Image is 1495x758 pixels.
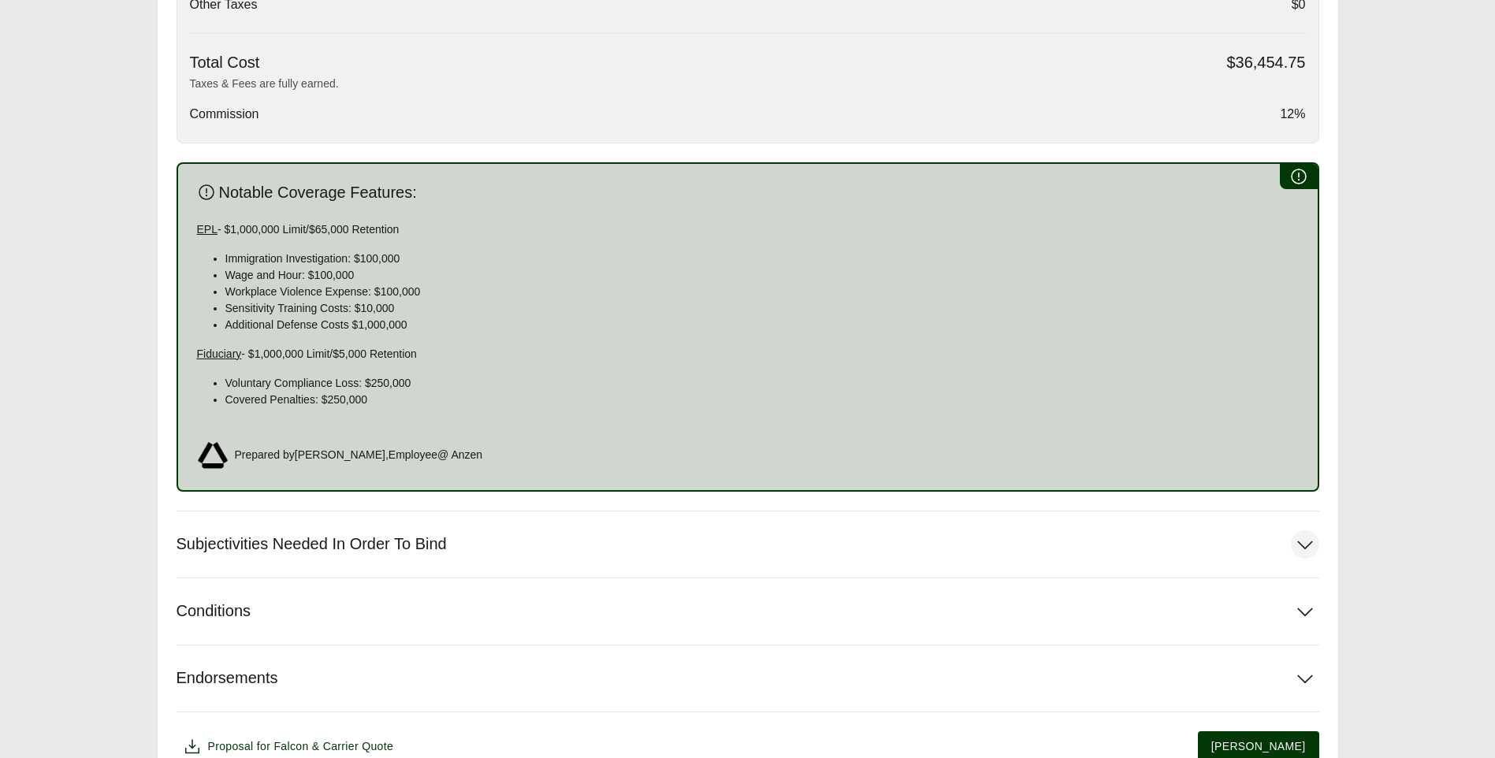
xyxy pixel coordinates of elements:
[225,317,1299,333] p: Additional Defense Costs $1,000,000
[177,645,1319,712] button: Endorsements
[190,105,259,124] span: Commission
[177,601,251,621] span: Conditions
[219,183,417,203] span: Notable Coverage Features:
[177,578,1319,645] button: Conditions
[197,347,242,360] u: Fiduciary
[225,284,1299,300] p: Workplace Violence Expense: $100,000
[225,375,1299,392] p: Voluntary Compliance Loss: $250,000
[177,534,447,554] span: Subjectivities Needed In Order To Bind
[235,447,483,463] span: Prepared by [PERSON_NAME] , Employee @ Anzen
[225,251,1299,267] p: Immigration Investigation: $100,000
[225,392,1299,408] p: Covered Penalties: $250,000
[177,511,1319,578] button: Subjectivities Needed In Order To Bind
[1280,105,1305,124] span: 12%
[273,740,308,752] span: Falcon
[190,76,1306,92] p: Taxes & Fees are fully earned.
[1226,53,1305,72] span: $36,454.75
[190,53,260,72] span: Total Cost
[312,740,393,752] span: & Carrier Quote
[208,738,394,755] span: Proposal for
[225,300,1299,317] p: Sensitivity Training Costs: $10,000
[177,668,278,688] span: Endorsements
[1211,738,1306,755] span: [PERSON_NAME]
[197,346,1299,362] p: - $1,000,000 Limit/$5,000 Retention
[225,267,1299,284] p: Wage and Hour: $100,000
[197,223,218,236] u: EPL
[197,221,1299,238] p: - $1,000,000 Limit/$65,000 Retention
